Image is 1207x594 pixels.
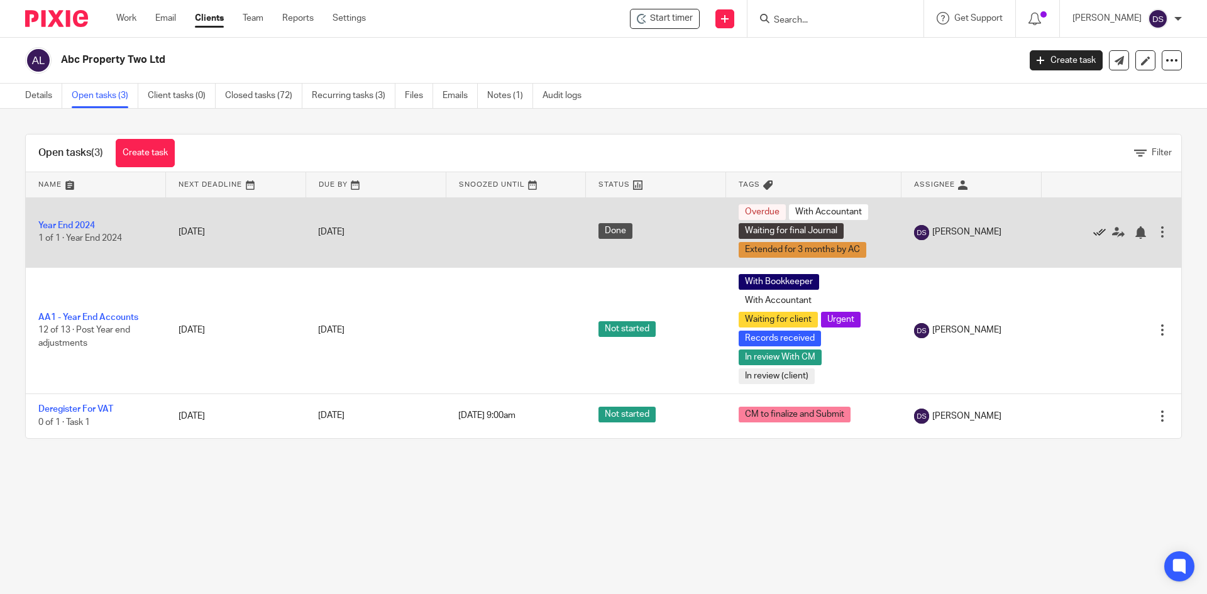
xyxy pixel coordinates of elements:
span: Waiting for client [739,312,818,327]
span: [PERSON_NAME] [932,226,1001,238]
span: With Accountant [739,293,818,309]
td: [DATE] [166,393,306,438]
span: Filter [1152,148,1172,157]
span: Tags [739,181,760,188]
h1: Open tasks [38,146,103,160]
a: Files [405,84,433,108]
span: In review (client) [739,368,815,384]
span: [DATE] [318,326,344,334]
span: Extended for 3 months by AC [739,242,866,258]
span: 0 of 1 · Task 1 [38,418,90,427]
span: [DATE] [318,412,344,421]
span: Status [598,181,630,188]
td: [DATE] [166,267,306,393]
h2: Abc Property Two Ltd [61,53,821,67]
span: With Bookkeeper [739,274,819,290]
span: 12 of 13 · Post Year end adjustments [38,326,130,348]
img: svg%3E [914,225,929,240]
a: Emails [443,84,478,108]
a: Open tasks (3) [72,84,138,108]
a: Client tasks (0) [148,84,216,108]
span: 1 of 1 · Year End 2024 [38,234,122,243]
a: Create task [116,139,175,167]
img: svg%3E [914,409,929,424]
a: Create task [1030,50,1103,70]
img: svg%3E [1148,9,1168,29]
span: Not started [598,407,656,422]
img: Pixie [25,10,88,27]
img: svg%3E [25,47,52,74]
a: AA1 - Year End Accounts [38,313,138,322]
span: With Accountant [789,204,868,220]
a: Notes (1) [487,84,533,108]
span: Snoozed Until [459,181,525,188]
a: Email [155,12,176,25]
span: Get Support [954,14,1003,23]
a: Reports [282,12,314,25]
span: Overdue [739,204,786,220]
a: Deregister For VAT [38,405,113,414]
a: Team [243,12,263,25]
input: Search [773,15,886,26]
a: Closed tasks (72) [225,84,302,108]
img: svg%3E [914,323,929,338]
a: Mark as done [1093,226,1112,238]
span: Urgent [821,312,861,327]
a: Clients [195,12,224,25]
div: Abc Property Two Ltd [630,9,700,29]
span: Records received [739,331,821,346]
span: Waiting for final Journal [739,223,844,239]
td: [DATE] [166,197,306,267]
a: Work [116,12,136,25]
a: Audit logs [543,84,591,108]
span: (3) [91,148,103,158]
a: Settings [333,12,366,25]
span: [DATE] [318,228,344,236]
span: Start timer [650,12,693,25]
span: Not started [598,321,656,337]
span: [PERSON_NAME] [932,324,1001,336]
a: Recurring tasks (3) [312,84,395,108]
a: Year End 2024 [38,221,95,230]
span: [PERSON_NAME] [932,410,1001,422]
span: [DATE] 9:00am [458,412,515,421]
span: In review With CM [739,349,822,365]
span: Done [598,223,632,239]
p: [PERSON_NAME] [1072,12,1142,25]
a: Details [25,84,62,108]
span: CM to finalize and Submit [739,407,851,422]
